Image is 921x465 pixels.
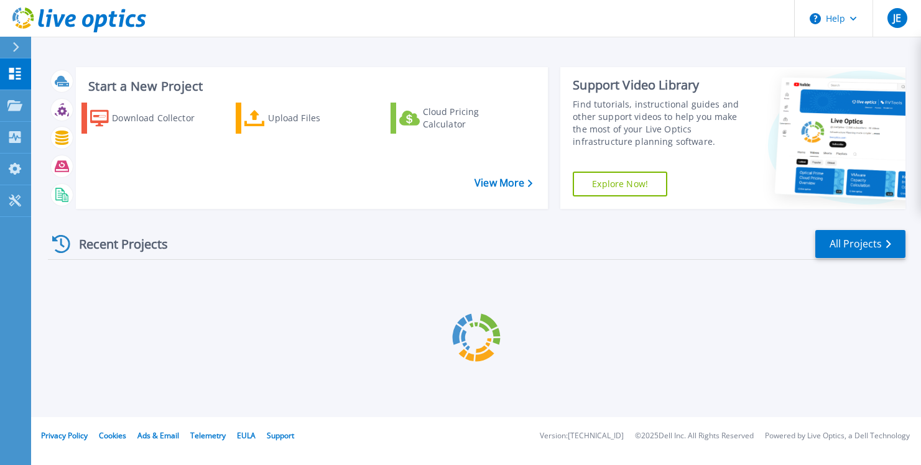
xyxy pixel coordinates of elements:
a: Explore Now! [573,172,667,196]
a: View More [474,177,532,189]
a: Upload Files [236,103,363,134]
li: Powered by Live Optics, a Dell Technology [765,432,910,440]
li: © 2025 Dell Inc. All Rights Reserved [635,432,754,440]
a: EULA [237,430,256,441]
a: Download Collector [81,103,209,134]
a: Ads & Email [137,430,179,441]
a: Cloud Pricing Calculator [391,103,518,134]
div: Find tutorials, instructional guides and other support videos to help you make the most of your L... [573,98,746,148]
div: Upload Files [268,106,360,131]
a: Cookies [99,430,126,441]
a: Privacy Policy [41,430,88,441]
div: Download Collector [112,106,206,131]
div: Support Video Library [573,77,746,93]
div: Recent Projects [48,229,185,259]
a: All Projects [815,230,905,258]
li: Version: [TECHNICAL_ID] [540,432,624,440]
h3: Start a New Project [88,80,532,93]
a: Support [267,430,294,441]
span: JE [893,13,901,23]
a: Telemetry [190,430,226,441]
div: Cloud Pricing Calculator [423,106,515,131]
